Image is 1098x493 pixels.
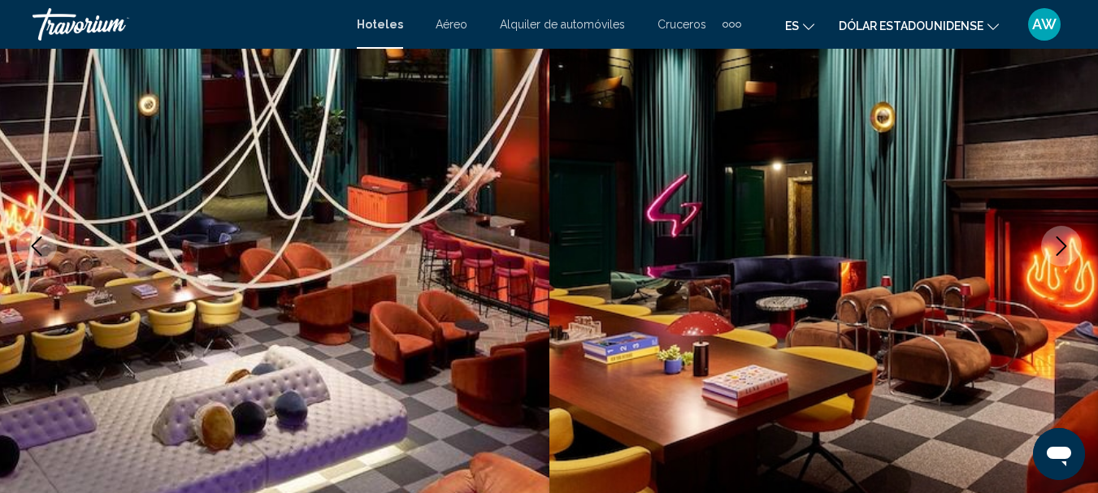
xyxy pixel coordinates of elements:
[436,18,467,31] a: Aéreo
[839,14,999,37] button: Cambiar moneda
[723,11,741,37] button: Elementos de navegación adicionales
[785,14,814,37] button: Cambiar idioma
[657,18,706,31] a: Cruceros
[16,226,57,266] button: Previous image
[1032,15,1057,32] font: AW
[500,18,625,31] a: Alquiler de automóviles
[33,8,341,41] a: Travorium
[839,19,983,32] font: Dólar estadounidense
[785,19,799,32] font: es
[1033,428,1085,480] iframe: Botón para iniciar la ventana de mensajería
[1023,7,1065,41] button: Menú de usuario
[357,18,403,31] a: Hoteles
[1041,226,1082,266] button: Next image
